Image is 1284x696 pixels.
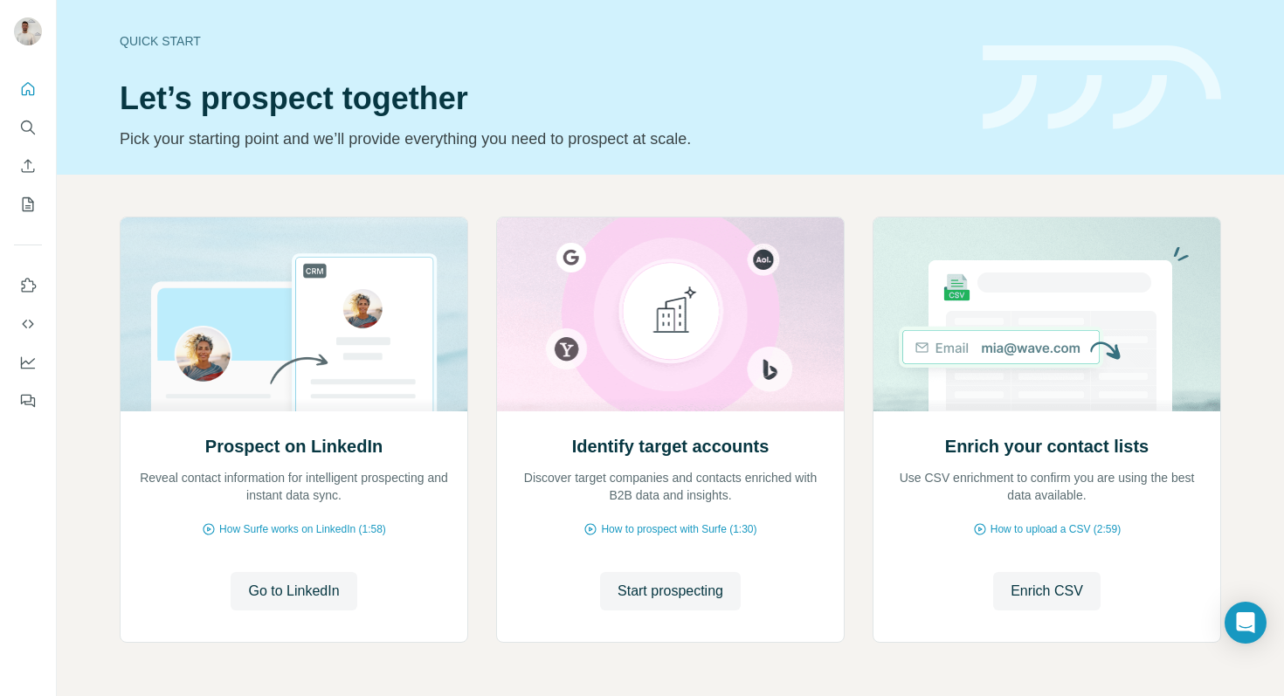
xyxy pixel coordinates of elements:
[514,469,826,504] p: Discover target companies and contacts enriched with B2B data and insights.
[205,434,383,458] h2: Prospect on LinkedIn
[873,217,1221,411] img: Enrich your contact lists
[600,572,741,610] button: Start prospecting
[14,385,42,417] button: Feedback
[120,81,962,116] h1: Let’s prospect together
[120,127,962,151] p: Pick your starting point and we’ll provide everything you need to prospect at scale.
[231,572,356,610] button: Go to LinkedIn
[991,521,1121,537] span: How to upload a CSV (2:59)
[14,112,42,143] button: Search
[993,572,1101,610] button: Enrich CSV
[120,32,962,50] div: Quick start
[1011,581,1083,602] span: Enrich CSV
[14,73,42,105] button: Quick start
[601,521,756,537] span: How to prospect with Surfe (1:30)
[14,308,42,340] button: Use Surfe API
[14,347,42,378] button: Dashboard
[1225,602,1267,644] div: Open Intercom Messenger
[496,217,845,411] img: Identify target accounts
[572,434,770,458] h2: Identify target accounts
[14,189,42,220] button: My lists
[14,150,42,182] button: Enrich CSV
[219,521,386,537] span: How Surfe works on LinkedIn (1:58)
[983,45,1221,130] img: banner
[248,581,339,602] span: Go to LinkedIn
[138,469,450,504] p: Reveal contact information for intelligent prospecting and instant data sync.
[618,581,723,602] span: Start prospecting
[14,17,42,45] img: Avatar
[945,434,1149,458] h2: Enrich your contact lists
[14,270,42,301] button: Use Surfe on LinkedIn
[891,469,1203,504] p: Use CSV enrichment to confirm you are using the best data available.
[120,217,468,411] img: Prospect on LinkedIn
